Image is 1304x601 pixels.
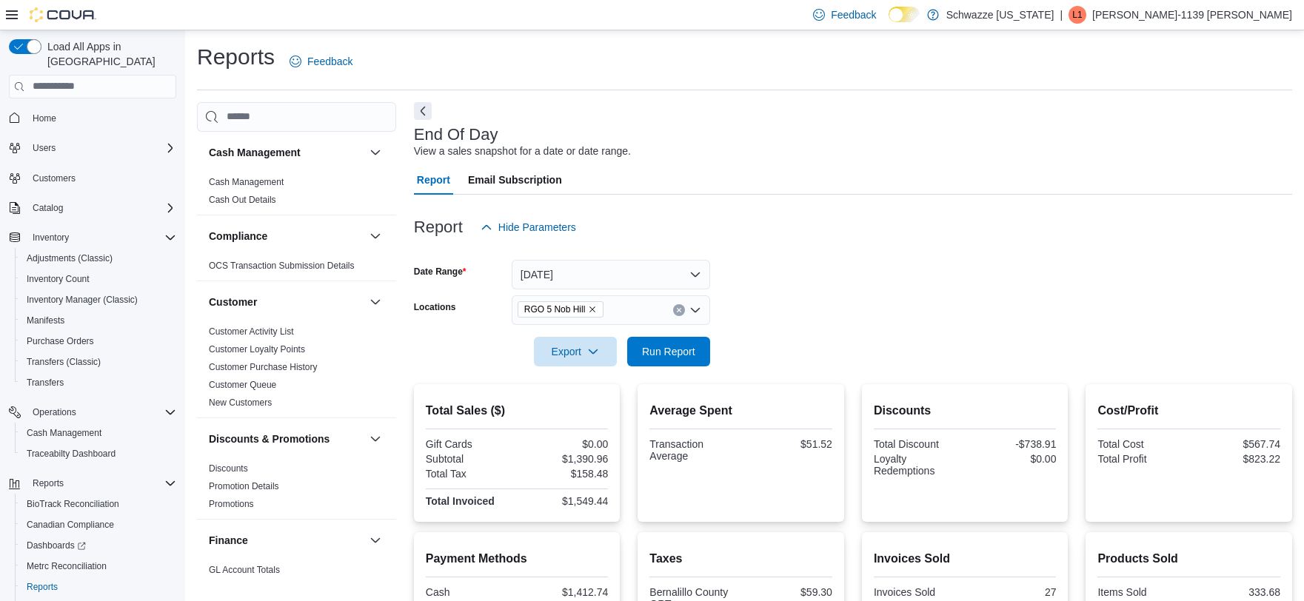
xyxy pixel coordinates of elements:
[41,39,176,69] span: Load All Apps in [GEOGRAPHIC_DATA]
[426,468,514,480] div: Total Tax
[15,443,182,464] button: Traceabilty Dashboard
[209,295,257,309] h3: Customer
[15,577,182,597] button: Reports
[367,531,384,549] button: Finance
[209,229,267,244] h3: Compliance
[946,6,1054,24] p: Schwazze [US_STATE]
[209,194,276,206] span: Cash Out Details
[367,227,384,245] button: Compliance
[15,331,182,352] button: Purchase Orders
[968,438,1056,450] div: -$738.91
[367,293,384,311] button: Customer
[209,397,272,409] span: New Customers
[21,270,96,288] a: Inventory Count
[209,261,355,271] a: OCS Transaction Submission Details
[21,374,176,392] span: Transfers
[642,344,695,359] span: Run Report
[1097,550,1280,568] h2: Products Sold
[21,516,120,534] a: Canadian Compliance
[21,557,176,575] span: Metrc Reconciliation
[21,557,113,575] a: Metrc Reconciliation
[209,176,284,188] span: Cash Management
[426,453,514,465] div: Subtotal
[209,533,364,548] button: Finance
[1192,586,1280,598] div: 333.68
[649,550,832,568] h2: Taxes
[209,432,330,446] h3: Discounts & Promotions
[1097,438,1186,450] div: Total Cost
[512,260,710,289] button: [DATE]
[21,332,100,350] a: Purchase Orders
[209,379,276,391] span: Customer Queue
[21,537,92,554] a: Dashboards
[21,516,176,534] span: Canadian Compliance
[209,480,279,492] span: Promotion Details
[27,139,61,157] button: Users
[27,448,116,460] span: Traceabilty Dashboard
[30,7,96,22] img: Cova
[209,326,294,338] span: Customer Activity List
[209,533,248,548] h3: Finance
[426,402,609,420] h2: Total Sales ($)
[33,232,69,244] span: Inventory
[27,560,107,572] span: Metrc Reconciliation
[209,432,364,446] button: Discounts & Promotions
[209,145,301,160] h3: Cash Management
[284,47,358,76] a: Feedback
[520,586,608,598] div: $1,412.74
[414,266,467,278] label: Date Range
[27,110,62,127] a: Home
[27,109,176,127] span: Home
[3,402,182,423] button: Operations
[27,356,101,368] span: Transfers (Classic)
[33,142,56,154] span: Users
[15,494,182,514] button: BioTrack Reconciliation
[27,540,86,551] span: Dashboards
[367,144,384,161] button: Cash Management
[1092,6,1292,24] p: [PERSON_NAME]-1139 [PERSON_NAME]
[197,460,396,519] div: Discounts & Promotions
[3,473,182,494] button: Reports
[21,424,176,442] span: Cash Management
[27,377,64,389] span: Transfers
[15,514,182,535] button: Canadian Compliance
[414,126,498,144] h3: End Of Day
[414,301,456,313] label: Locations
[21,495,176,513] span: BioTrack Reconciliation
[197,42,275,72] h1: Reports
[520,453,608,465] div: $1,390.96
[21,291,176,309] span: Inventory Manager (Classic)
[426,438,514,450] div: Gift Cards
[27,427,101,439] span: Cash Management
[414,102,432,120] button: Next
[649,438,738,462] div: Transaction Average
[209,145,364,160] button: Cash Management
[3,138,182,158] button: Users
[426,550,609,568] h2: Payment Methods
[209,260,355,272] span: OCS Transaction Submission Details
[33,113,56,124] span: Home
[874,550,1057,568] h2: Invoices Sold
[3,227,182,248] button: Inventory
[520,438,608,450] div: $0.00
[426,586,514,598] div: Cash
[498,220,576,235] span: Hide Parameters
[209,229,364,244] button: Compliance
[21,291,144,309] a: Inventory Manager (Classic)
[209,498,254,510] span: Promotions
[744,586,832,598] div: $59.30
[649,402,832,420] h2: Average Spent
[1192,453,1280,465] div: $823.22
[27,403,176,421] span: Operations
[27,199,176,217] span: Catalog
[209,343,305,355] span: Customer Loyalty Points
[1097,402,1280,420] h2: Cost/Profit
[21,495,125,513] a: BioTrack Reconciliation
[417,165,450,195] span: Report
[27,229,75,246] button: Inventory
[209,582,273,594] span: GL Transactions
[27,474,176,492] span: Reports
[27,199,69,217] button: Catalog
[426,495,495,507] strong: Total Invoiced
[27,335,94,347] span: Purchase Orders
